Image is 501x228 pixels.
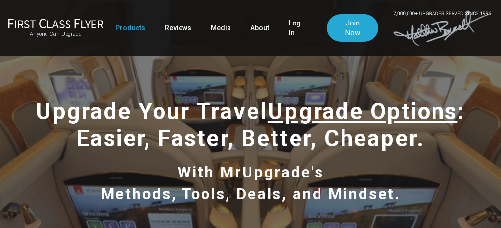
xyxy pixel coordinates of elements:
a: Log In [289,14,307,42]
span: Upgrade Options [268,98,458,125]
img: First Class Flyer [8,18,104,28]
a: Products [115,19,145,37]
small: Anyone Can Upgrade [8,31,104,38]
a: Reviews [165,19,191,37]
a: About [250,19,269,37]
a: Join Now [327,14,378,42]
a: Media [211,19,231,37]
span: With MrUpgrade's Methods, Tools, Deals, and Mindset. [101,163,401,203]
span: Upgrade Your Travel : Easier, Faster, Better, Cheaper. [36,98,466,152]
a: First Class FlyerAnyone Can Upgrade [8,18,104,38]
